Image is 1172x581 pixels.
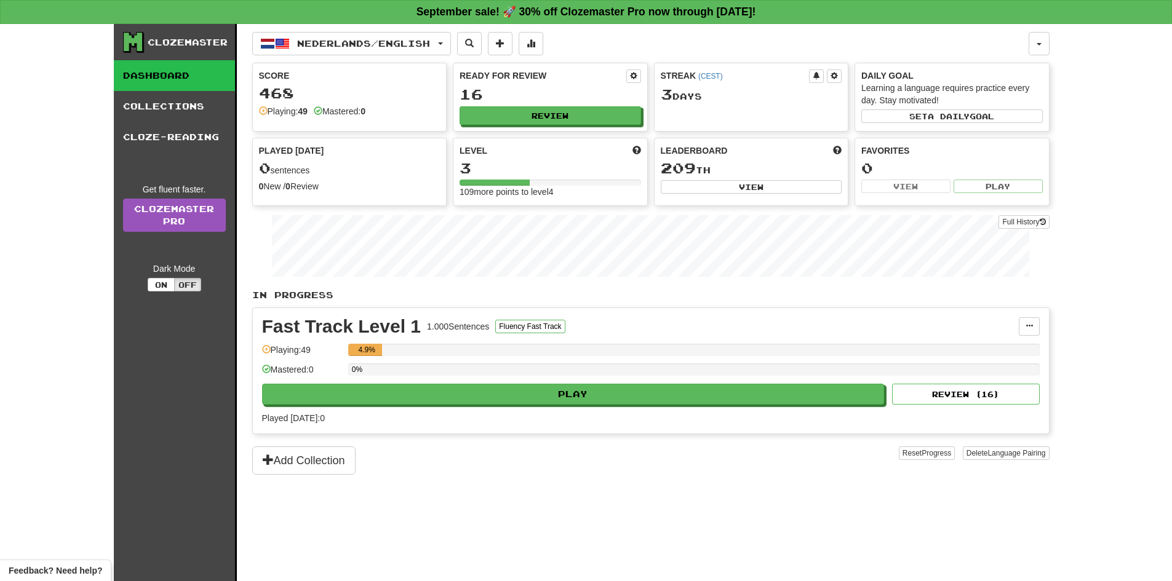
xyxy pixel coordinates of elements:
button: Review [460,106,641,125]
div: Playing: 49 [262,344,342,364]
span: Played [DATE]: 0 [262,413,325,423]
div: Score [259,69,440,82]
button: View [861,180,951,193]
div: Learning a language requires practice every day. Stay motivated! [861,82,1043,106]
span: Language Pairing [987,449,1045,457]
button: Off [174,278,201,291]
div: Mastered: 0 [262,363,342,384]
span: Progress [922,449,951,457]
a: (CEST) [698,72,723,81]
strong: 0 [259,181,264,191]
button: Seta dailygoal [861,109,1043,123]
strong: 0 [361,106,365,116]
span: 3 [661,85,672,103]
div: Streak [661,69,810,82]
a: Cloze-Reading [114,122,235,152]
span: This week in points, UTC [833,144,842,157]
div: Ready for Review [460,69,626,82]
button: Add sentence to collection [488,32,512,55]
span: Score more points to level up [632,144,641,157]
button: ResetProgress [899,446,955,460]
div: Clozemaster [148,36,228,49]
button: Review (16) [892,384,1040,405]
span: 209 [661,159,696,176]
div: Dark Mode [123,263,226,275]
button: Full History [999,215,1049,229]
span: Nederlands / English [297,38,430,49]
button: More stats [519,32,543,55]
div: 4.9% [352,344,382,356]
a: Dashboard [114,60,235,91]
button: Add Collection [252,446,356,475]
p: In Progress [252,289,1050,301]
div: 1.000 Sentences [427,320,489,333]
button: Fluency Fast Track [495,320,565,333]
div: 0 [861,160,1043,176]
div: Daily Goal [861,69,1043,82]
button: Play [262,384,885,405]
div: sentences [259,160,440,176]
strong: September sale! 🚀 30% off Clozemaster Pro now through [DATE]! [417,6,756,18]
span: Open feedback widget [9,564,102,577]
div: Favorites [861,144,1043,157]
div: Mastered: [314,105,365,117]
div: 109 more points to level 4 [460,186,641,198]
a: ClozemasterPro [123,199,226,232]
strong: 0 [285,181,290,191]
div: New / Review [259,180,440,192]
div: 3 [460,160,641,176]
div: 16 [460,87,641,102]
div: th [661,160,842,176]
span: a daily [928,112,970,121]
button: DeleteLanguage Pairing [963,446,1050,460]
div: Get fluent faster. [123,183,226,196]
div: Playing: [259,105,308,117]
a: Collections [114,91,235,122]
button: Play [954,180,1043,193]
button: Nederlands/English [252,32,451,55]
span: Played [DATE] [259,144,324,157]
button: Search sentences [457,32,482,55]
span: Leaderboard [661,144,728,157]
button: On [148,278,175,291]
button: View [661,180,842,194]
div: Fast Track Level 1 [262,317,421,336]
span: Level [460,144,487,157]
div: Day s [661,87,842,103]
span: 0 [259,159,271,176]
div: 468 [259,85,440,101]
strong: 49 [298,106,308,116]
